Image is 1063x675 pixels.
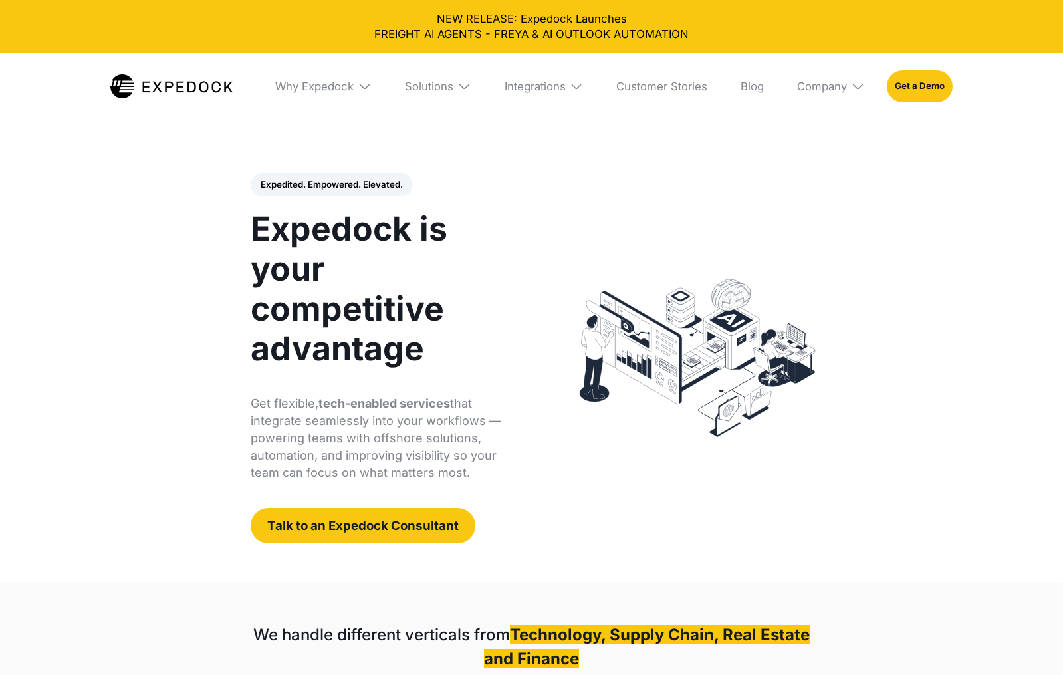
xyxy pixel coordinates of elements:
p: Get flexible, that integrate seamlessly into your workflows — powering teams with offshore soluti... [251,395,519,481]
div: Why Expedock [264,53,382,120]
div: Company [786,53,876,120]
div: Solutions [394,53,482,120]
a: Get a Demo [887,70,952,102]
strong: tech-enabled services [318,396,450,410]
a: Customer Stories [606,53,719,120]
strong: Technology, Supply Chain, Real Estate and Finance [484,625,810,668]
div: Company [797,80,847,94]
div: NEW RELEASE: Expedock Launches [11,11,1052,43]
div: Why Expedock [275,80,354,94]
div: Integrations [505,80,566,94]
h1: Expedock is your competitive advantage [251,209,519,369]
strong: We handle different verticals from [253,625,510,644]
div: Solutions [405,80,453,94]
div: Integrations [493,53,594,120]
a: Talk to an Expedock Consultant [251,508,475,543]
a: FREIGHT AI AGENTS - FREYA & AI OUTLOOK AUTOMATION [11,27,1052,42]
a: Blog [730,53,775,120]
